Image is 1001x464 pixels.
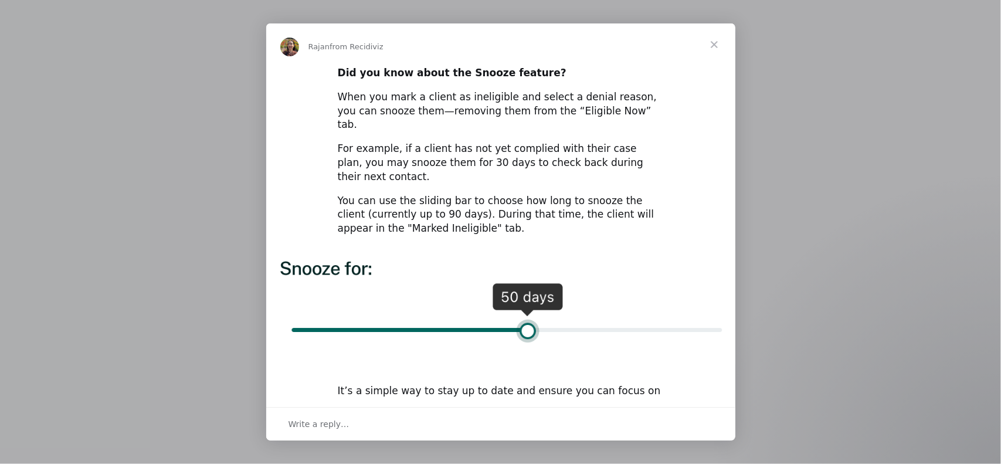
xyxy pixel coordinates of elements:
[280,38,299,56] img: Profile image for Rajan
[338,90,664,132] div: When you mark a client as ineligible and select a denial reason, you can snooze them—removing the...
[693,23,735,66] span: Close
[338,67,566,79] b: Did you know about the Snooze feature?
[338,384,664,412] div: It’s a simple way to stay up to date and ensure you can focus on clients who are eligible now!
[338,142,664,184] div: For example, if a client has not yet complied with their case plan, you may snooze them for 30 da...
[289,416,349,432] span: Write a reply…
[338,194,664,236] div: You can use the sliding bar to choose how long to snooze the client (currently up to 90 days). Du...
[266,407,735,441] div: Open conversation and reply
[330,42,384,51] span: from Recidiviz
[308,42,330,51] span: Rajan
